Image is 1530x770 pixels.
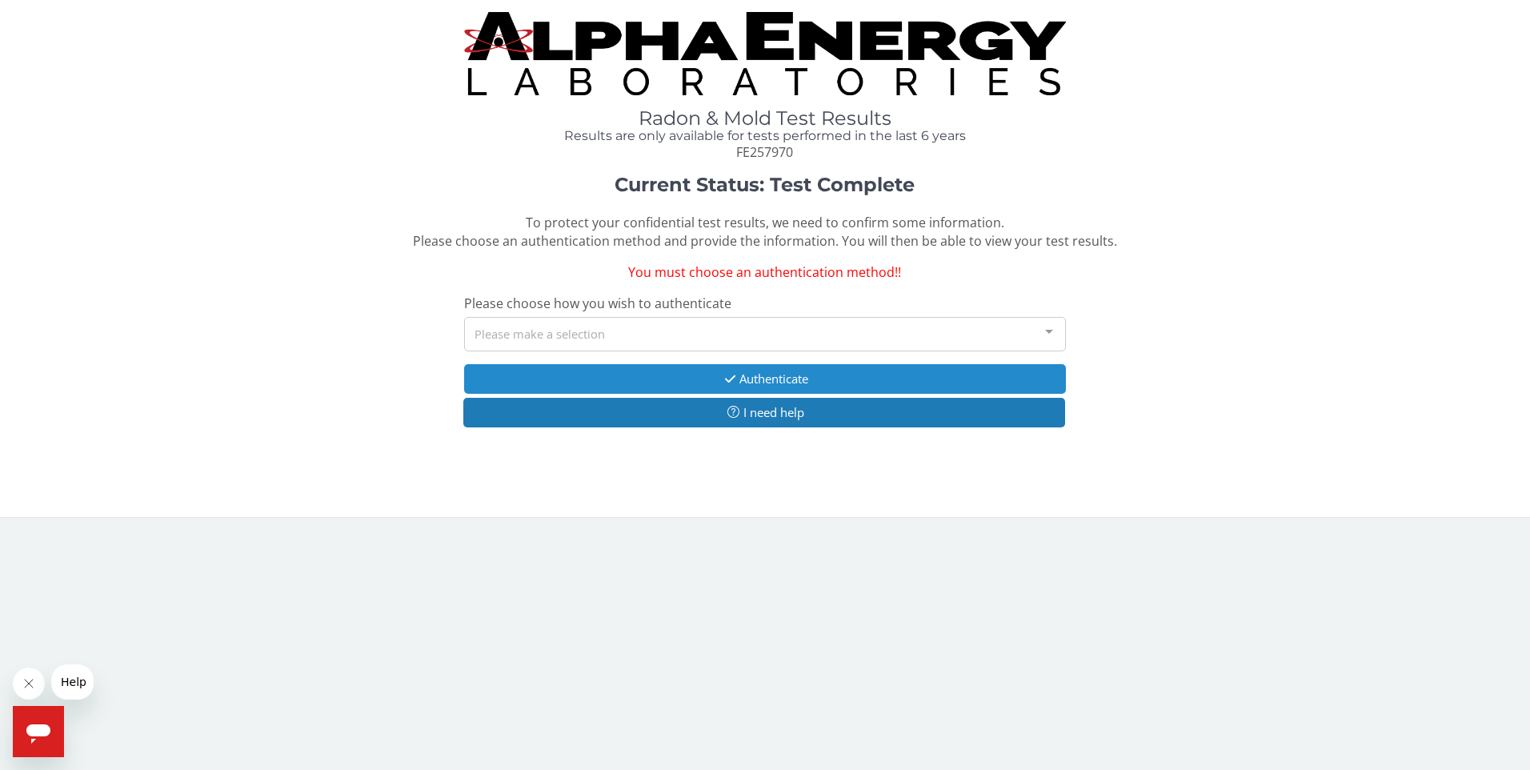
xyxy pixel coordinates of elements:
[13,668,45,700] iframe: Close message
[464,295,731,312] span: Please choose how you wish to authenticate
[413,214,1117,250] span: To protect your confidential test results, we need to confirm some information. Please choose an ...
[13,706,64,757] iframe: Button to launch messaging window
[475,324,605,343] span: Please make a selection
[463,398,1066,427] button: I need help
[464,108,1067,129] h1: Radon & Mold Test Results
[628,263,901,281] span: You must choose an authentication method!!
[51,664,94,700] iframe: Message from company
[736,143,793,161] span: FE257970
[464,364,1067,394] button: Authenticate
[464,12,1067,95] img: TightCrop.jpg
[615,173,915,196] strong: Current Status: Test Complete
[464,129,1067,143] h4: Results are only available for tests performed in the last 6 years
